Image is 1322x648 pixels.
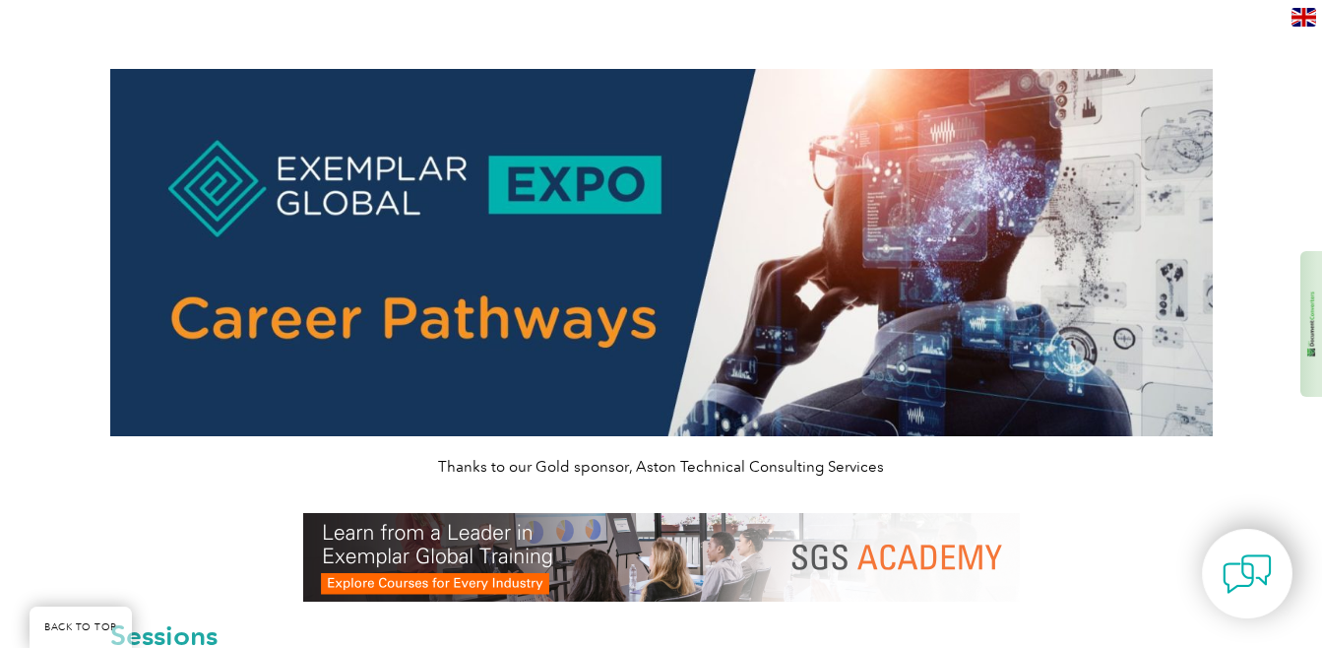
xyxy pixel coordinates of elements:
[1305,290,1317,357] img: 1EdhxLVo1YiRZ3Z8BN9RqzlQoUKFChUqVNCHvwChSTTdtRxrrAAAAABJRU5ErkJggg==
[1291,8,1316,27] img: en
[303,513,1020,602] img: SGS
[1223,550,1272,599] img: contact-chat.png
[30,607,132,648] a: BACK TO TOP
[110,456,1213,478] p: Thanks to our Gold sponsor, Aston Technical Consulting Services
[110,69,1213,436] img: career pathways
